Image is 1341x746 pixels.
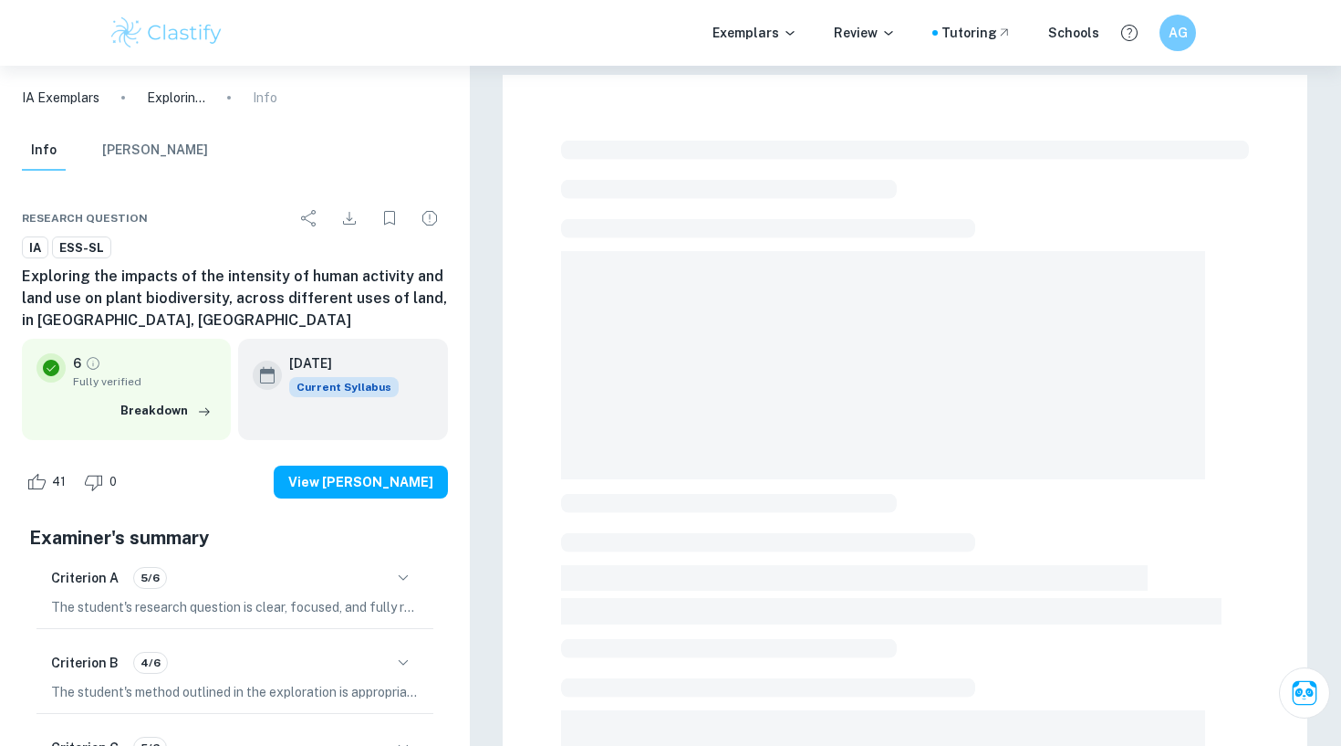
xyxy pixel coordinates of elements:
span: Research question [22,210,148,226]
button: [PERSON_NAME] [102,131,208,171]
h6: AG [1168,23,1189,43]
span: 5/6 [134,570,166,586]
span: Current Syllabus [289,377,399,397]
a: IA [22,236,48,259]
a: Tutoring [941,23,1012,43]
div: Download [331,200,368,236]
button: Info [22,131,66,171]
h5: Examiner's summary [29,524,441,552]
span: IA [23,239,47,257]
a: Grade fully verified [85,355,101,372]
h6: Criterion B [51,653,119,673]
span: 41 [42,473,76,491]
a: IA Exemplars [22,88,99,108]
span: 0 [99,473,127,491]
p: Info [253,88,277,108]
div: Like [22,468,76,497]
a: Schools [1048,23,1099,43]
span: 4/6 [134,655,167,671]
span: ESS-SL [53,239,110,257]
p: 6 [73,353,81,373]
h6: Criterion A [51,568,119,588]
p: Exploring the impacts of the intensity of human activity and land use on plant biodiversity, acro... [147,88,205,108]
p: Review [834,23,896,43]
div: Report issue [411,200,448,236]
p: The student's research question is clear, focused, and fully relevant to the investigation, as it... [51,597,419,617]
img: Clastify logo [109,15,224,51]
div: This exemplar is based on the current syllabus. Feel free to refer to it for inspiration/ideas wh... [289,377,399,397]
div: Dislike [79,468,127,497]
div: Share [291,200,327,236]
button: AG [1159,15,1196,51]
button: Help and Feedback [1114,17,1145,48]
button: View [PERSON_NAME] [274,466,448,499]
h6: [DATE] [289,353,384,373]
a: ESS-SL [52,236,111,259]
div: Bookmark [371,200,408,236]
button: Breakdown [116,397,216,425]
span: Fully verified [73,373,216,390]
button: Ask Clai [1279,667,1330,719]
p: Exemplars [712,23,797,43]
p: The student's method outlined in the exploration is appropriate for addressing the research quest... [51,682,419,702]
h6: Exploring the impacts of the intensity of human activity and land use on plant biodiversity, acro... [22,266,448,331]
